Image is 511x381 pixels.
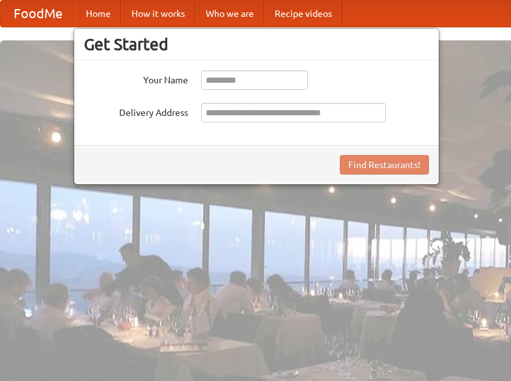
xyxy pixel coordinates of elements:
[84,70,188,87] label: Your Name
[1,1,76,27] a: FoodMe
[264,1,342,27] a: Recipe videos
[340,155,429,175] button: Find Restaurants!
[195,1,264,27] a: Who we are
[84,103,188,119] label: Delivery Address
[84,35,429,54] h3: Get Started
[121,1,195,27] a: How it works
[76,1,121,27] a: Home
